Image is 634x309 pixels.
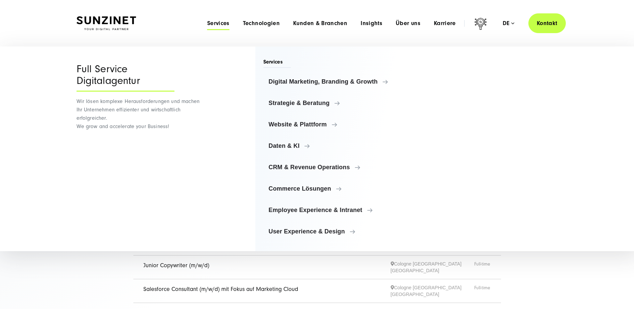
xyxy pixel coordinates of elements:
a: Technologien [243,20,280,27]
div: de [503,20,514,27]
span: Cologne [GEOGRAPHIC_DATA] [GEOGRAPHIC_DATA] [391,284,474,298]
a: User Experience & Design [263,223,407,239]
a: Strategie & Beratung [263,95,407,111]
span: Cologne [GEOGRAPHIC_DATA] [GEOGRAPHIC_DATA] [391,261,474,274]
span: Daten & KI [269,142,401,149]
a: Digital Marketing, Branding & Growth [263,74,407,90]
img: SUNZINET Full Service Digital Agentur [77,16,136,30]
span: Digital Marketing, Branding & Growth [269,78,401,85]
a: Services [207,20,230,27]
span: Employee Experience & Intranet [269,207,401,213]
span: Full-time [474,261,491,274]
span: Full-time [474,284,491,298]
span: Services [263,58,291,68]
a: Junior Copywriter (m/w/d) [143,262,209,269]
span: CRM & Revenue Operations [269,164,401,171]
a: Über uns [396,20,420,27]
span: Commerce Lösungen [269,185,401,192]
a: Karriere [434,20,456,27]
a: Daten & KI [263,138,407,154]
span: Strategie & Beratung [269,100,401,106]
a: Salesforce Consultant (m/w/d) mit Fokus auf Marketing Cloud [143,286,298,293]
span: Website & Plattform [269,121,401,128]
span: User Experience & Design [269,228,401,235]
div: Full Service Digitalagentur [77,63,174,92]
a: Insights [361,20,382,27]
a: Kontakt [528,13,566,33]
a: Employee Experience & Intranet [263,202,407,218]
span: Wir lösen komplexe Herausforderungen und machen Ihr Unternehmen effizienter und wirtschaftlich er... [77,98,200,129]
a: Commerce Lösungen [263,181,407,197]
a: Website & Plattform [263,116,407,132]
a: CRM & Revenue Operations [263,159,407,175]
a: Kunden & Branchen [293,20,347,27]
